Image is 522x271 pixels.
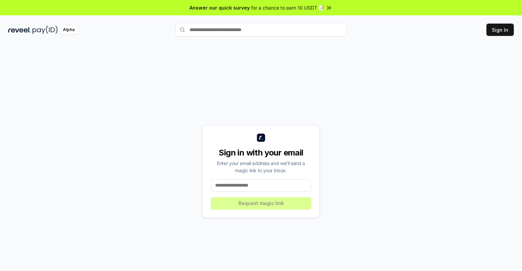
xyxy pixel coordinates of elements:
[251,4,324,11] span: for a chance to earn 10 USDT 📝
[211,147,311,158] div: Sign in with your email
[486,24,514,36] button: Sign In
[8,26,31,34] img: reveel_dark
[190,4,250,11] span: Answer our quick survey
[211,160,311,174] div: Enter your email address and we’ll send a magic link to your inbox.
[32,26,58,34] img: pay_id
[257,134,265,142] img: logo_small
[59,26,78,34] div: Alpha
